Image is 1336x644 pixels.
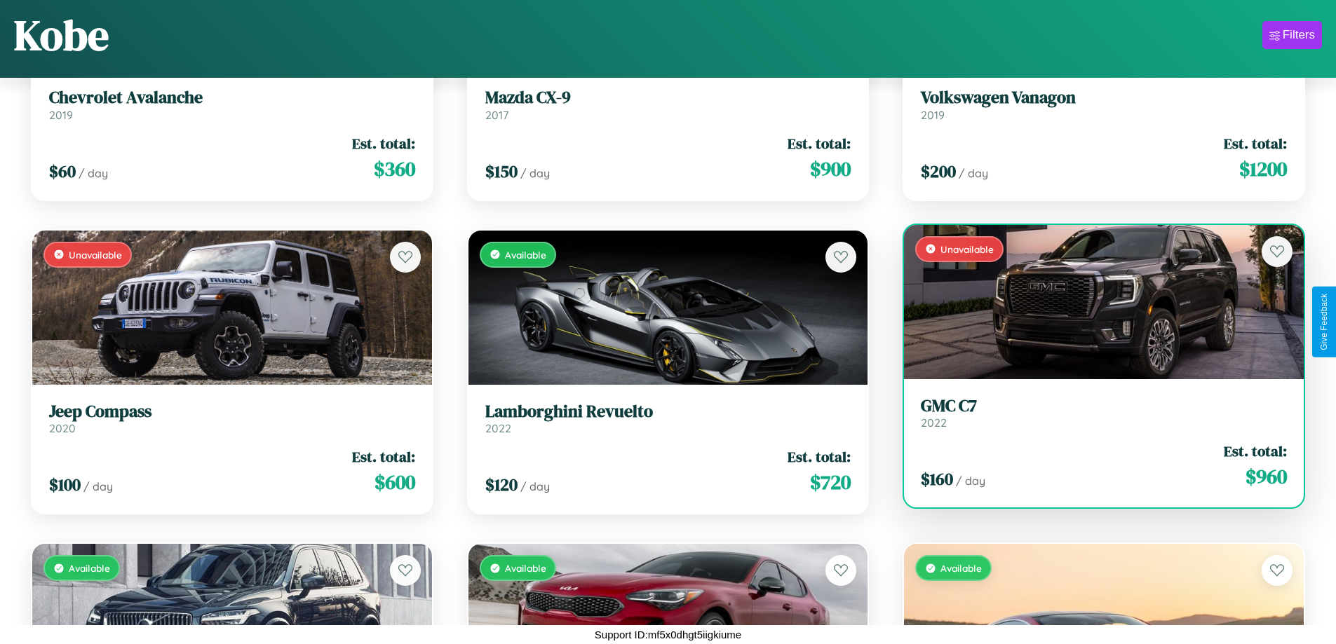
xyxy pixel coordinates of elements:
span: / day [83,479,113,493]
a: GMC C72022 [921,396,1287,430]
span: $ 720 [810,468,851,496]
span: 2019 [49,108,73,122]
button: Filters [1262,21,1322,49]
a: Chevrolet Avalanche2019 [49,88,415,122]
span: Est. total: [352,446,415,467]
h3: Chevrolet Avalanche [49,88,415,108]
span: 2022 [921,416,947,430]
span: Est. total: [1224,133,1287,153]
span: / day [956,474,985,488]
span: $ 600 [375,468,415,496]
h1: Kobe [14,6,109,64]
div: Give Feedback [1319,294,1329,350]
span: $ 200 [921,160,956,183]
span: $ 900 [810,155,851,183]
span: Est. total: [788,446,851,467]
span: $ 160 [921,467,953,491]
span: Est. total: [1224,441,1287,461]
span: $ 100 [49,473,81,496]
span: Est. total: [352,133,415,153]
span: / day [79,166,108,180]
span: / day [959,166,988,180]
a: Volkswagen Vanagon2019 [921,88,1287,122]
span: 2020 [49,421,76,435]
span: Unavailable [940,243,994,255]
span: $ 960 [1246,463,1287,491]
span: 2019 [921,108,945,122]
span: Unavailable [69,249,122,261]
a: Mazda CX-92017 [485,88,851,122]
span: / day [520,166,550,180]
h3: Volkswagen Vanagon [921,88,1287,108]
span: $ 150 [485,160,518,183]
span: Available [940,562,982,574]
h3: Mazda CX-9 [485,88,851,108]
a: Lamborghini Revuelto2022 [485,402,851,436]
h3: GMC C7 [921,396,1287,416]
span: Available [69,562,110,574]
span: 2022 [485,421,511,435]
a: Jeep Compass2020 [49,402,415,436]
h3: Jeep Compass [49,402,415,422]
p: Support ID: mf5x0dhgt5iigkiume [595,625,741,644]
div: Filters [1283,28,1315,42]
span: 2017 [485,108,508,122]
span: Available [505,249,546,261]
span: $ 360 [374,155,415,183]
span: $ 1200 [1239,155,1287,183]
span: / day [520,479,550,493]
span: Available [505,562,546,574]
h3: Lamborghini Revuelto [485,402,851,422]
span: $ 60 [49,160,76,183]
span: $ 120 [485,473,518,496]
span: Est. total: [788,133,851,153]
